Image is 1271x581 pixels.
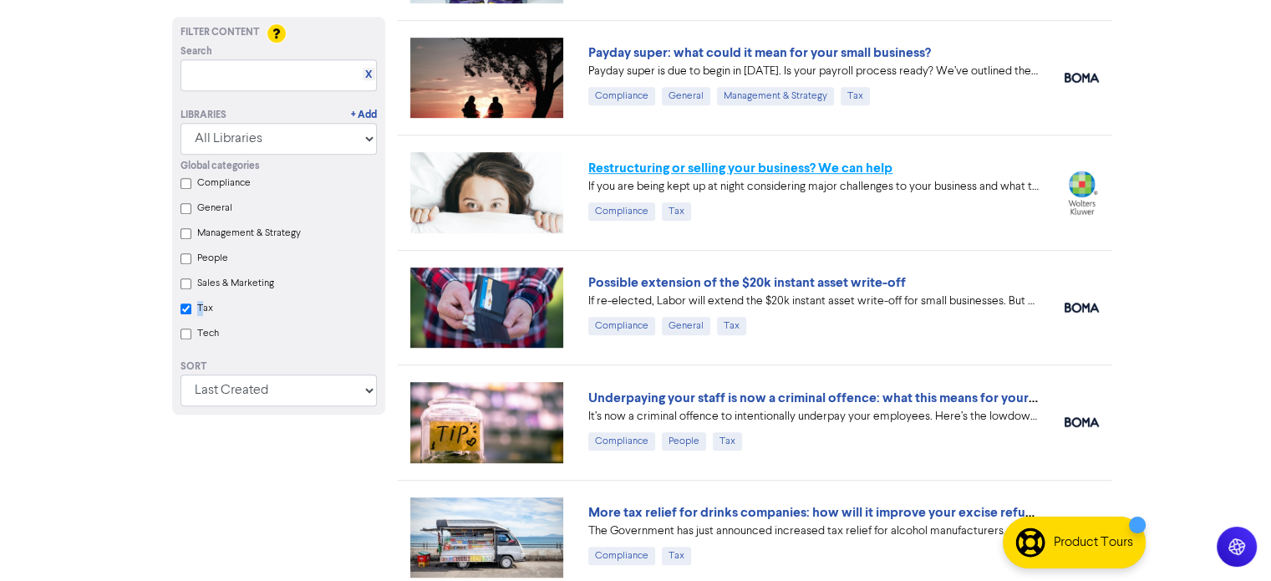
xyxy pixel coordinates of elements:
div: If re-elected, Labor will extend the $20k instant asset write-off for small businesses. But what ... [588,293,1040,310]
div: Compliance [588,547,655,565]
div: Payday super is due to begin in July 2026. Is your payroll process ready? We’ve outlined the key ... [588,63,1040,80]
div: Sort [180,359,377,375]
img: wolterskluwer [1065,171,1099,215]
label: Sales & Marketing [197,276,274,291]
label: Compliance [197,176,251,191]
div: Compliance [588,317,655,335]
img: boma [1065,73,1099,83]
div: People [662,432,706,451]
div: It’s now a criminal offence to intentionally underpay your employees. Here’s the lowdown on the n... [588,408,1040,426]
a: X [365,69,372,81]
div: Filter Content [180,25,377,40]
img: boma [1065,303,1099,313]
div: If you are being kept up at night considering major challenges to your business and what to do ab... [588,178,1040,196]
div: General [662,87,710,105]
div: Compliance [588,202,655,221]
div: Tax [662,202,691,221]
a: + Add [351,108,377,123]
a: Restructuring or selling your business? We can help [588,160,892,176]
div: General [662,317,710,335]
iframe: Chat Widget [1187,501,1271,581]
div: Compliance [588,87,655,105]
a: More tax relief for drinks companies: how will it improve your excise refund? [588,504,1047,521]
a: Underpaying your staff is now a criminal offence: what this means for your business [588,390,1083,406]
label: Management & Strategy [197,226,301,241]
div: Global categories [180,159,377,174]
label: General [197,201,232,216]
div: Tax [662,547,691,565]
span: Search [180,44,212,59]
label: Tech [197,326,219,341]
div: Management & Strategy [717,87,834,105]
img: boma [1065,417,1099,427]
div: Compliance [588,432,655,451]
a: Payday super: what could it mean for your small business? [588,44,931,61]
label: Tax [197,301,213,316]
div: Tax [717,317,746,335]
div: The Government has just announced increased tax relief for alcohol manufacturers, as of July 2026... [588,522,1040,540]
a: Possible extension of the $20k instant asset write-off [588,274,906,291]
div: Tax [841,87,870,105]
label: People [197,251,228,266]
div: Tax [713,432,742,451]
div: Libraries [180,108,226,123]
